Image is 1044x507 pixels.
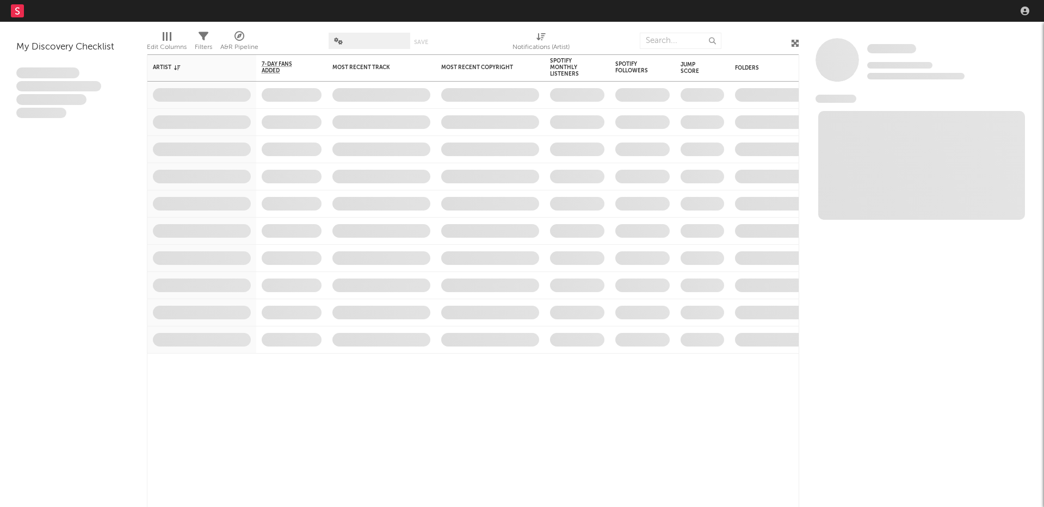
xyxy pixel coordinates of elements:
[262,61,305,74] span: 7-Day Fans Added
[816,95,856,103] span: News Feed
[195,27,212,59] div: Filters
[441,64,523,71] div: Most Recent Copyright
[16,81,101,92] span: Integer aliquet in purus et
[615,61,653,74] div: Spotify Followers
[16,67,79,78] span: Lorem ipsum dolor
[512,27,570,59] div: Notifications (Artist)
[16,41,131,54] div: My Discovery Checklist
[195,41,212,54] div: Filters
[735,65,817,71] div: Folders
[153,64,234,71] div: Artist
[681,61,708,75] div: Jump Score
[332,64,414,71] div: Most Recent Track
[16,108,66,119] span: Aliquam viverra
[550,58,588,77] div: Spotify Monthly Listeners
[867,44,916,53] span: Some Artist
[867,62,932,69] span: Tracking Since: [DATE]
[867,44,916,54] a: Some Artist
[16,94,87,105] span: Praesent ac interdum
[220,27,258,59] div: A&R Pipeline
[220,41,258,54] div: A&R Pipeline
[147,41,187,54] div: Edit Columns
[512,41,570,54] div: Notifications (Artist)
[640,33,721,49] input: Search...
[867,73,965,79] span: 0 fans last week
[414,39,428,45] button: Save
[147,27,187,59] div: Edit Columns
